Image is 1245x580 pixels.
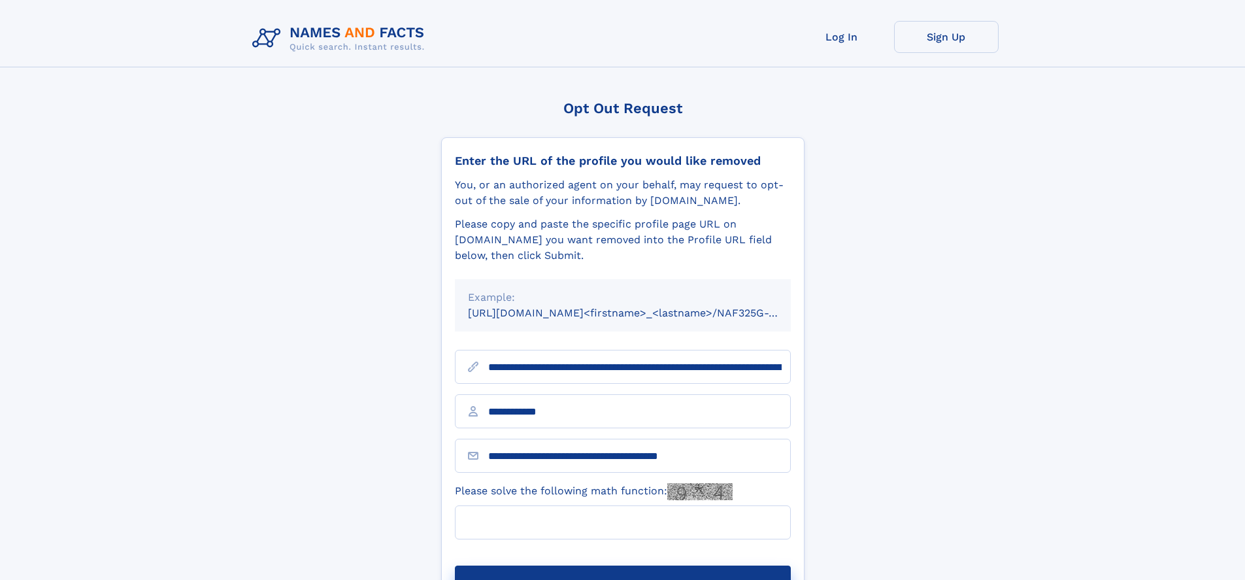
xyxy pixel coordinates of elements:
[468,307,816,319] small: [URL][DOMAIN_NAME]<firstname>_<lastname>/NAF325G-xxxxxxxx
[247,21,435,56] img: Logo Names and Facts
[789,21,894,53] a: Log In
[455,177,791,209] div: You, or an authorized agent on your behalf, may request to opt-out of the sale of your informatio...
[455,154,791,168] div: Enter the URL of the profile you would like removed
[441,100,805,116] div: Opt Out Request
[455,483,733,500] label: Please solve the following math function:
[455,216,791,264] div: Please copy and paste the specific profile page URL on [DOMAIN_NAME] you want removed into the Pr...
[468,290,778,305] div: Example:
[894,21,999,53] a: Sign Up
